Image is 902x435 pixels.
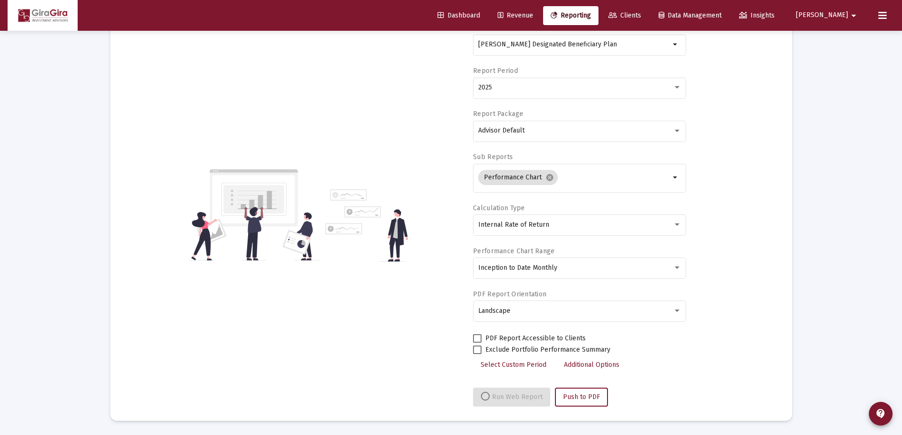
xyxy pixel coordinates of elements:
mat-icon: cancel [545,173,554,182]
span: Landscape [478,307,510,315]
span: Push to PDF [563,393,600,401]
label: Sub Reports [473,153,513,161]
a: Revenue [490,6,541,25]
span: Data Management [659,11,722,19]
span: Additional Options [564,361,619,369]
span: Internal Rate of Return [478,221,549,229]
a: Reporting [543,6,598,25]
label: Report Period [473,67,518,75]
mat-icon: arrow_drop_down [670,39,681,50]
label: Report Package [473,110,523,118]
button: Push to PDF [555,388,608,407]
button: [PERSON_NAME] [785,6,871,25]
mat-icon: contact_support [875,408,886,419]
button: Run Web Report [473,388,550,407]
span: Select Custom Period [481,361,546,369]
span: Revenue [498,11,533,19]
img: reporting-alt [325,189,408,262]
input: Search or select an account or household [478,41,670,48]
span: 2025 [478,83,492,91]
span: Insights [739,11,775,19]
a: Data Management [651,6,729,25]
a: Insights [732,6,782,25]
a: Clients [601,6,649,25]
span: Inception to Date Monthly [478,264,557,272]
mat-icon: arrow_drop_down [848,6,859,25]
span: Advisor Default [478,126,525,134]
mat-chip-list: Selection [478,168,670,187]
span: Dashboard [438,11,480,19]
a: Dashboard [430,6,488,25]
span: [PERSON_NAME] [796,11,848,19]
mat-chip: Performance Chart [478,170,558,185]
label: PDF Report Orientation [473,290,546,298]
img: Dashboard [15,6,71,25]
span: Reporting [551,11,591,19]
span: Run Web Report [481,393,543,401]
label: Calculation Type [473,204,525,212]
img: reporting [189,168,320,262]
span: Exclude Portfolio Performance Summary [485,344,610,355]
span: PDF Report Accessible to Clients [485,333,586,344]
label: Performance Chart Range [473,247,554,255]
span: Clients [608,11,641,19]
mat-icon: arrow_drop_down [670,172,681,183]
